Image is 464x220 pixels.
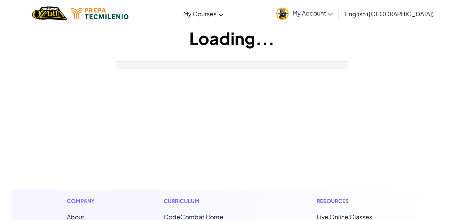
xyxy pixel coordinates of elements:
[179,3,227,24] a: My Courses
[164,197,255,205] h1: Curriculum
[345,10,434,18] span: English ([GEOGRAPHIC_DATA])
[317,197,397,205] h1: Resources
[183,10,217,18] span: My Courses
[292,9,333,17] span: My Account
[67,197,102,205] h1: Company
[341,3,438,24] a: English ([GEOGRAPHIC_DATA])
[272,2,337,25] a: My Account
[32,6,67,21] img: Home
[71,8,128,19] img: Tecmilenio logo
[276,8,289,20] img: avatar
[32,6,67,21] a: Ozaria by CodeCombat logo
